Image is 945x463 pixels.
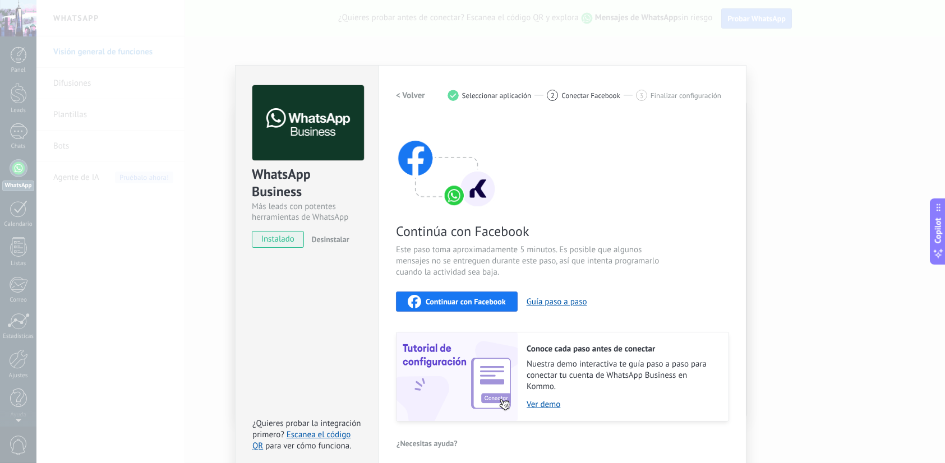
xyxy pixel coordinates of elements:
span: Continúa con Facebook [396,223,663,240]
span: Desinstalar [311,234,349,244]
h2: Conoce cada paso antes de conectar [527,344,717,354]
span: instalado [252,231,303,248]
div: WhatsApp Business [252,165,362,201]
button: Desinstalar [307,231,349,248]
span: Conectar Facebook [561,91,620,100]
button: Continuar con Facebook [396,291,518,312]
img: logo_main.png [252,85,364,161]
button: < Volver [396,85,425,105]
span: Copilot [933,218,944,244]
span: 3 [639,91,643,100]
img: connect with facebook [396,119,497,209]
span: ¿Quieres probar la integración primero? [252,418,361,440]
span: Seleccionar aplicación [462,91,532,100]
span: Este paso toma aproximadamente 5 minutos. Es posible que algunos mensajes no se entreguen durante... [396,244,663,278]
a: Ver demo [527,399,717,410]
span: Nuestra demo interactiva te guía paso a paso para conectar tu cuenta de WhatsApp Business en Kommo. [527,359,717,392]
button: Guía paso a paso [527,297,587,307]
span: Continuar con Facebook [426,298,506,305]
a: Escanea el código QR [252,429,351,451]
span: para ver cómo funciona. [265,441,351,451]
button: ¿Necesitas ayuda? [396,435,458,452]
span: ¿Necesitas ayuda? [397,439,458,447]
div: Más leads con potentes herramientas de WhatsApp [252,201,362,223]
span: Finalizar configuración [651,91,721,100]
h2: < Volver [396,90,425,101]
span: 2 [551,91,555,100]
